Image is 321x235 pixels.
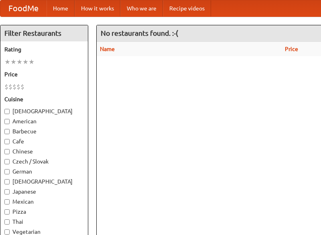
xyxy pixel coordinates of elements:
input: Pizza [4,209,10,215]
li: $ [12,82,16,91]
li: ★ [22,57,28,66]
input: Cafe [4,139,10,144]
a: Home [47,0,75,16]
h4: Filter Restaurants [0,25,88,41]
label: German [4,168,84,176]
a: Price [285,46,298,52]
a: FoodMe [0,0,47,16]
h5: Price [4,70,84,78]
label: [DEMOGRAPHIC_DATA] [4,107,84,115]
label: Chinese [4,147,84,155]
li: ★ [10,57,16,66]
input: Japanese [4,189,10,194]
input: Chinese [4,149,10,154]
label: [DEMOGRAPHIC_DATA] [4,178,84,186]
li: $ [4,82,8,91]
li: $ [8,82,12,91]
label: Pizza [4,208,84,216]
label: Japanese [4,188,84,196]
li: ★ [16,57,22,66]
label: Barbecue [4,127,84,135]
ng-pluralize: No restaurants found. :-( [101,29,178,37]
a: How it works [75,0,120,16]
li: ★ [28,57,35,66]
label: Thai [4,218,84,226]
input: [DEMOGRAPHIC_DATA] [4,179,10,184]
h5: Cuisine [4,95,84,103]
input: Mexican [4,199,10,204]
input: Barbecue [4,129,10,134]
li: $ [16,82,20,91]
input: Vegetarian [4,229,10,235]
a: Who we are [120,0,163,16]
label: Cafe [4,137,84,145]
input: American [4,119,10,124]
label: Mexican [4,198,84,206]
h5: Rating [4,45,84,53]
input: German [4,169,10,174]
label: Czech / Slovak [4,157,84,166]
label: American [4,117,84,125]
li: ★ [4,57,10,66]
a: Name [100,46,115,52]
a: Recipe videos [163,0,211,16]
input: Czech / Slovak [4,159,10,164]
input: [DEMOGRAPHIC_DATA] [4,109,10,114]
input: Thai [4,219,10,225]
li: $ [20,82,24,91]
